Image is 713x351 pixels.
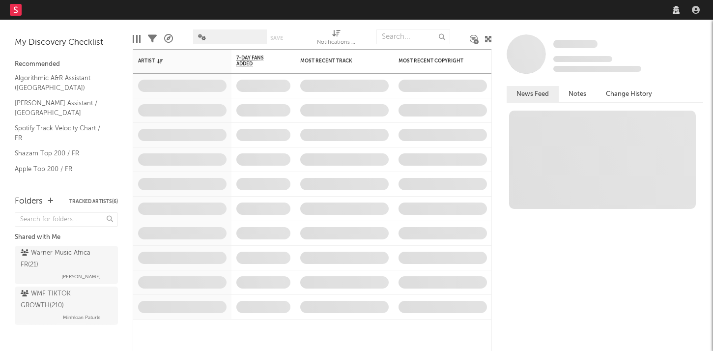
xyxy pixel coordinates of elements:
div: Warner Music Africa FR ( 21 ) [21,247,110,271]
a: Warner Music Africa FR(21)[PERSON_NAME] [15,246,118,284]
span: Some Artist [553,40,598,48]
button: Notes [559,86,596,102]
div: Shared with Me [15,232,118,243]
div: Notifications (Artist) [317,25,356,53]
div: Notifications (Artist) [317,37,356,49]
a: WMF TIKTOK GROWTH(210)Minhloan Paturle [15,287,118,325]
a: Apple Top 200 / FR [15,164,108,175]
a: [PERSON_NAME] Assistant / [GEOGRAPHIC_DATA] [15,98,108,118]
button: News Feed [507,86,559,102]
div: Most Recent Track [300,58,374,64]
input: Search... [376,29,450,44]
button: Save [270,35,283,41]
button: Tracked Artists(6) [69,199,118,204]
span: 0 fans last week [553,66,641,72]
span: [PERSON_NAME] [61,271,101,283]
a: Some Artist [553,39,598,49]
a: Algorithmic A&R Assistant ([GEOGRAPHIC_DATA]) [15,73,108,93]
div: Filters [148,25,157,53]
div: Most Recent Copyright [399,58,472,64]
span: 7-Day Fans Added [236,55,276,67]
div: Recommended [15,58,118,70]
div: Folders [15,196,43,207]
input: Search for folders... [15,212,118,227]
div: A&R Pipeline [164,25,173,53]
span: Minhloan Paturle [63,312,101,323]
a: Shazam Top 200 / FR [15,148,108,159]
span: Tracking Since: [DATE] [553,56,612,62]
button: Change History [596,86,662,102]
div: Edit Columns [133,25,141,53]
div: My Discovery Checklist [15,37,118,49]
div: WMF TIKTOK GROWTH ( 210 ) [21,288,110,312]
a: Spotify Track Velocity Chart / FR [15,123,108,143]
div: Artist [138,58,212,64]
